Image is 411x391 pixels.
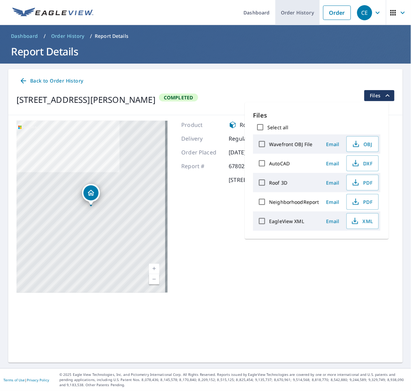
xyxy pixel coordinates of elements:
[3,378,49,382] p: |
[370,91,392,100] span: Files
[323,6,351,20] a: Order
[324,218,341,225] span: Email
[267,124,288,131] label: Select all
[229,121,270,129] div: Roof
[16,75,86,87] a: Back to Order History
[364,90,395,101] button: filesDropdownBtn-67802828
[269,218,304,225] label: EagleView XML
[346,194,379,210] button: PDF
[253,111,380,120] p: Files
[322,139,344,150] button: Email
[351,159,373,167] span: DXF
[322,158,344,169] button: Email
[357,5,372,20] div: CE
[90,32,92,40] li: /
[181,162,222,170] p: Report #
[322,177,344,188] button: Email
[44,32,46,40] li: /
[19,77,83,85] span: Back to Order History
[269,199,319,205] label: NeighborhoodReport
[322,197,344,207] button: Email
[351,217,373,225] span: XML
[229,134,270,143] p: Regular
[351,178,373,187] span: PDF
[82,184,100,205] div: Dropped pin, building 1, Residential property, 276 Willow Dr Levittown, PA 19054
[8,31,403,42] nav: breadcrumb
[346,213,379,229] button: XML
[322,216,344,227] button: Email
[269,141,312,148] label: Wavefront OBJ File
[181,134,222,143] p: Delivery
[324,160,341,167] span: Email
[229,148,270,156] p: [DATE]
[51,33,84,40] span: Order History
[95,33,128,40] p: Report Details
[48,31,87,42] a: Order History
[324,199,341,205] span: Email
[11,33,38,40] span: Dashboard
[351,140,373,148] span: OBJ
[8,31,41,42] a: Dashboard
[229,162,270,170] p: 67802828
[324,180,341,186] span: Email
[16,94,156,106] div: [STREET_ADDRESS][PERSON_NAME]
[269,160,290,167] label: AutoCAD
[160,94,197,101] span: Completed
[269,180,287,186] label: Roof 3D
[351,198,373,206] span: PDF
[346,175,379,191] button: PDF
[27,378,49,382] a: Privacy Policy
[324,141,341,148] span: Email
[229,176,278,184] p: [STREET_ADDRESS]
[8,44,403,58] h1: Report Details
[59,372,408,388] p: © 2025 Eagle View Technologies, Inc. and Pictometry International Corp. All Rights Reserved. Repo...
[3,378,25,382] a: Terms of Use
[149,264,159,274] a: Nivel actual 17, ampliar
[149,274,159,284] a: Nivel actual 17, alejar
[346,155,379,171] button: DXF
[181,121,222,129] p: Product
[346,136,379,152] button: OBJ
[12,8,93,18] img: EV Logo
[181,148,222,156] p: Order Placed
